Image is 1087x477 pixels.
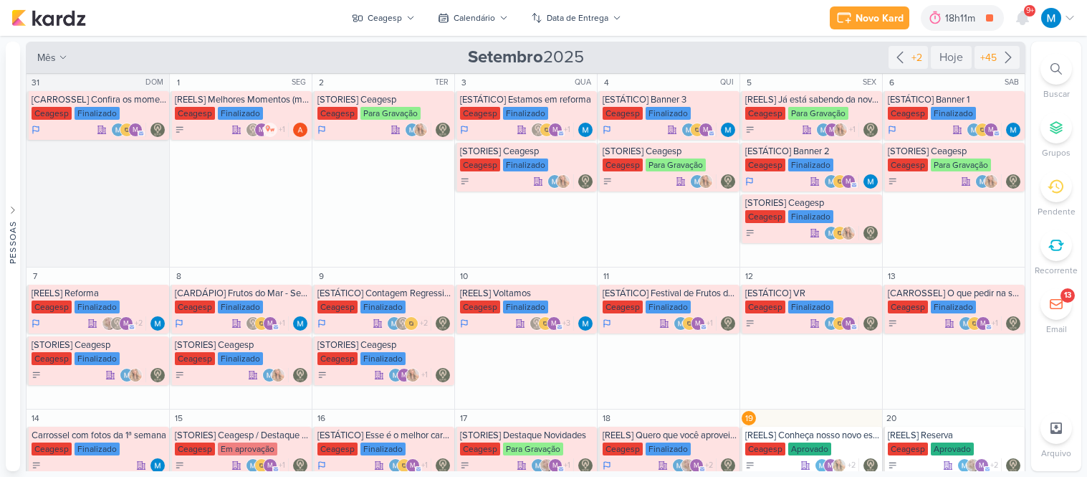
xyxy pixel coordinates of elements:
[314,75,328,90] div: 2
[863,123,878,137] img: Leviê Agência de Marketing Digital
[833,226,847,240] img: IDBOX - Agência de Design
[436,368,450,382] img: Leviê Agência de Marketing Digital
[150,316,165,331] div: Responsável: MARIANA MIRANDA
[175,352,215,365] div: Ceagesp
[293,368,307,382] div: Responsável: Leviê Agência de Marketing Digital
[990,318,998,329] span: +1
[540,123,554,137] img: IDBOX - Agência de Design
[745,228,755,238] div: A Fazer
[292,77,310,88] div: SEG
[37,50,56,65] span: mês
[32,443,72,455] div: Ceagesp
[263,316,277,331] div: mlegnaioli@gmail.com
[888,288,1022,299] div: [CARROSSEL] O que pedir na sua primeira visita ao Festivais Ceagesp
[460,159,500,171] div: Ceagesp
[360,107,421,120] div: Para Gravação
[674,316,688,331] img: MARIANA MIRANDA
[262,368,277,382] img: MARIANA MIRANDA
[133,318,143,329] span: +2
[863,316,878,331] div: Responsável: Leviê Agência de Marketing Digital
[218,301,263,313] div: Finalizado
[745,430,879,441] div: [REELS] Conheça nosso novo espaço
[460,94,594,105] div: [ESTÁTICO] Estamos em reforma
[32,430,166,441] div: Carrossel com fotos da 1ª semana
[6,42,20,471] button: Pessoas
[841,316,856,331] div: mlegnaioli@gmail.com
[721,174,735,189] img: Leviê Agência de Marketing Digital
[824,174,859,189] div: Colaboradores: MARIANA MIRANDA, IDBOX - Agência de Design, mlegnaioli@gmail.com
[468,47,543,67] strong: Setembro
[317,107,358,120] div: Ceagesp
[111,123,146,137] div: Colaboradores: MARIANA MIRANDA, IDBOX - Agência de Design, mlegnaioli@gmail.com
[128,368,143,382] img: Yasmin Yumi
[150,123,165,137] div: Responsável: Leviê Agência de Marketing Digital
[1046,323,1067,336] p: Email
[705,318,713,329] span: +1
[888,301,928,313] div: Ceagesp
[503,301,548,313] div: Finalizado
[317,443,358,455] div: Ceagesp
[314,411,328,425] div: 16
[884,75,899,90] div: 6
[863,123,878,137] div: Responsável: Leviê Agência de Marketing Digital
[681,123,717,137] div: Colaboradores: MARIANA MIRANDA, IDBOX - Agência de Design, mlegnaioli@gmail.com
[1006,123,1020,137] div: Responsável: MARIANA MIRANDA
[578,316,593,331] img: MARIANA MIRANDA
[578,123,593,137] div: Responsável: MARIANA MIRANDA
[788,301,833,313] div: Finalizado
[578,316,593,331] div: Responsável: MARIANA MIRANDA
[556,174,570,189] img: Yasmin Yumi
[742,411,756,425] div: 19
[691,316,705,331] div: mlegnaioli@gmail.com
[745,301,785,313] div: Ceagesp
[32,107,72,120] div: Ceagesp
[1035,264,1078,277] p: Recorrente
[833,316,847,331] img: IDBOX - Agência de Design
[976,316,990,331] div: mlegnaioli@gmail.com
[119,316,133,331] div: mlegnaioli@gmail.com
[360,301,406,313] div: Finalizado
[984,123,998,137] div: mlegnaioli@gmail.com
[1006,123,1020,137] img: MARIANA MIRANDA
[175,318,183,329] div: Em Andamento
[317,288,451,299] div: [ESTÁTICO] Contagem Regressiva
[435,77,453,88] div: TER
[841,226,856,240] img: Yasmin Yumi
[909,50,925,65] div: +2
[547,174,562,189] img: MARIANA MIRANDA
[456,75,471,90] div: 3
[111,123,125,137] img: MARIANA MIRANDA
[603,124,611,136] div: Em Andamento
[721,316,735,331] img: Leviê Agência de Marketing Digital
[690,174,717,189] div: Colaboradores: MARIANA MIRANDA, Yasmin Yumi
[150,368,165,382] div: Responsável: Leviê Agência de Marketing Digital
[175,94,309,105] div: [REELS] Melhores Momentos (matérias da TV)
[401,372,407,379] p: m
[530,316,574,331] div: Colaboradores: Leviê Agência de Marketing Digital, IDBOX - Agência de Design, mlegnaioli@gmail.co...
[6,220,19,263] div: Pessoas
[387,316,431,331] div: Colaboradores: MARIANA MIRANDA, Leviê Agência de Marketing Digital, IDBOX - Agência de Design, ml...
[175,107,215,120] div: Ceagesp
[603,94,737,105] div: [ESTÁTICO] Banner 3
[721,123,735,137] img: MARIANA MIRANDA
[888,159,928,171] div: Ceagesp
[833,174,847,189] img: IDBOX - Agência de Design
[578,174,593,189] div: Responsável: Leviê Agência de Marketing Digital
[436,316,450,331] div: Responsável: Leviê Agência de Marketing Digital
[863,77,881,88] div: SEX
[681,123,696,137] img: MARIANA MIRANDA
[360,443,406,455] div: Finalizado
[863,226,878,240] div: Responsável: Leviê Agência de Marketing Digital
[977,50,1000,65] div: +45
[175,430,309,441] div: [STORIES] Ceagesp / Destaque Infos
[841,174,856,189] div: mlegnaioli@gmail.com
[436,123,450,137] img: Leviê Agência de Marketing Digital
[745,197,879,209] div: [STORIES] Ceagesp
[721,174,735,189] div: Responsável: Leviê Agência de Marketing Digital
[120,123,134,137] img: IDBOX - Agência de Design
[674,316,717,331] div: Colaboradores: MARIANA MIRANDA, IDBOX - Agência de Design, mlegnaioli@gmail.com, Thais de carvalho
[603,146,737,157] div: [STORIES] Ceagesp
[246,123,260,137] img: Leviê Agência de Marketing Digital
[436,123,450,137] div: Responsável: Leviê Agência de Marketing Digital
[293,123,307,137] img: Amanda ARAUJO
